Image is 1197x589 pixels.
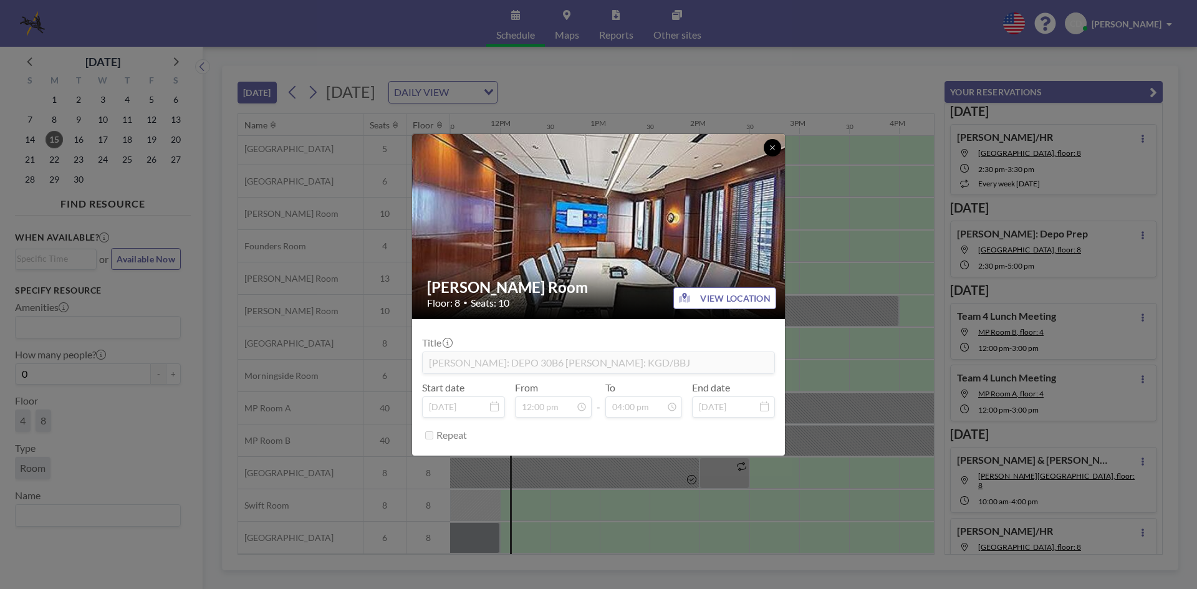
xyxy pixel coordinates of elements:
button: VIEW LOCATION [673,287,776,309]
label: Repeat [436,429,467,441]
span: • [463,298,468,307]
span: - [597,386,600,413]
h2: [PERSON_NAME] Room [427,278,771,297]
label: From [515,381,538,394]
label: Title [422,337,451,349]
span: Seats: 10 [471,297,509,309]
label: To [605,381,615,394]
label: End date [692,381,730,394]
label: Start date [422,381,464,394]
img: 537.jpg [412,30,786,423]
span: Floor: 8 [427,297,460,309]
input: (No title) [423,352,774,373]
